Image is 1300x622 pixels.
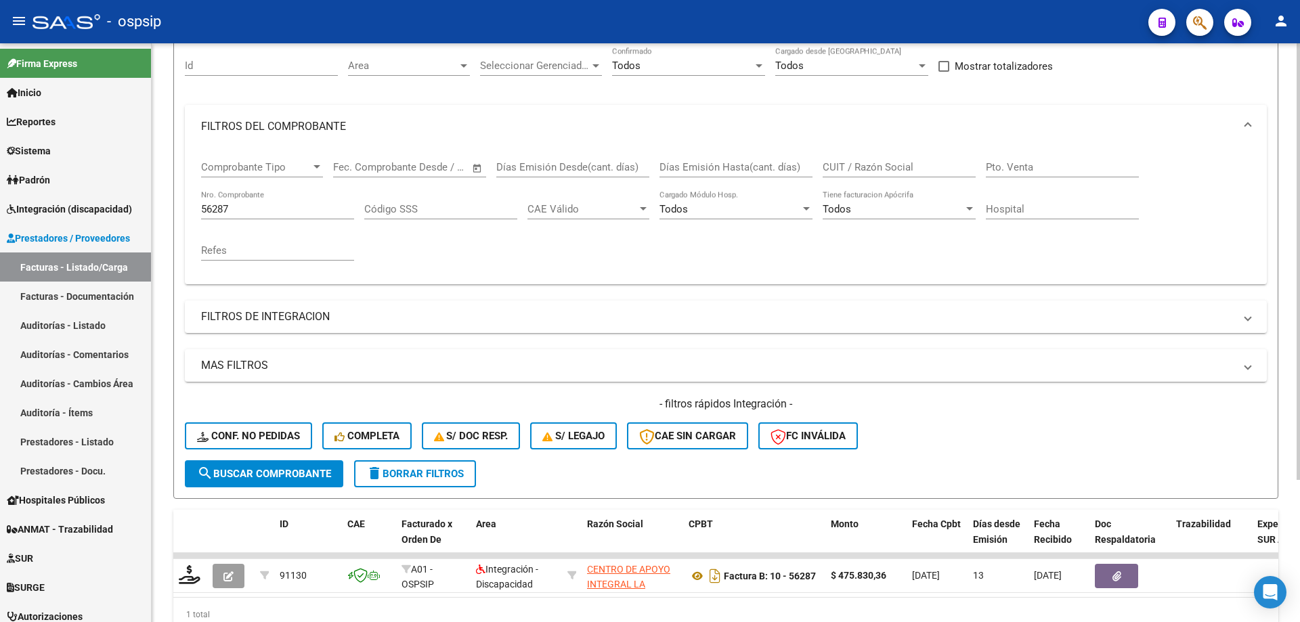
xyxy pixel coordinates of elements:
span: Conf. no pedidas [197,430,300,442]
input: Fecha fin [400,161,466,173]
mat-panel-title: FILTROS DE INTEGRACION [201,309,1234,324]
span: Completa [334,430,399,442]
button: Conf. no pedidas [185,422,312,449]
button: S/ Doc Resp. [422,422,521,449]
span: Mostrar totalizadores [955,58,1053,74]
span: Reportes [7,114,56,129]
span: Todos [612,60,641,72]
span: CPBT [689,518,713,529]
span: Días desde Emisión [973,518,1020,545]
span: ANMAT - Trazabilidad [7,522,113,537]
mat-icon: person [1273,13,1289,29]
span: [DATE] [912,570,940,581]
span: Integración - Discapacidad [476,564,538,590]
strong: Factura B: 10 - 56287 [724,571,816,581]
span: CAE [347,518,365,529]
span: CAE SIN CARGAR [639,430,736,442]
span: CENTRO DE APOYO INTEGRAL LA HUELLA SRL [587,564,670,606]
span: SUR [7,551,33,566]
span: Facturado x Orden De [402,518,452,545]
mat-panel-title: MAS FILTROS [201,358,1234,373]
span: Area [348,60,458,72]
datatable-header-cell: Razón Social [582,510,683,569]
span: Buscar Comprobante [197,468,331,480]
datatable-header-cell: Fecha Cpbt [907,510,968,569]
div: Open Intercom Messenger [1254,576,1286,608]
button: FC Inválida [758,422,858,449]
span: Monto [831,518,859,529]
div: 30716231107 [587,562,678,590]
span: [DATE] [1034,570,1062,581]
button: CAE SIN CARGAR [627,422,748,449]
span: 13 [973,570,984,581]
mat-expansion-panel-header: FILTROS DEL COMPROBANTE [185,105,1267,148]
button: Borrar Filtros [354,460,476,487]
datatable-header-cell: Días desde Emisión [968,510,1028,569]
span: - ospsip [107,7,161,37]
span: Area [476,518,496,529]
button: Open calendar [470,160,485,176]
span: Padrón [7,173,50,187]
datatable-header-cell: Area [471,510,562,569]
span: Sistema [7,143,51,158]
mat-expansion-panel-header: FILTROS DE INTEGRACION [185,301,1267,333]
span: Todos [775,60,804,72]
span: Fecha Cpbt [912,518,961,529]
span: ID [280,518,288,529]
datatable-header-cell: Fecha Recibido [1028,510,1089,569]
mat-icon: delete [366,465,383,481]
mat-expansion-panel-header: MAS FILTROS [185,349,1267,382]
span: Firma Express [7,56,77,71]
i: Descargar documento [706,565,724,587]
span: Todos [823,203,851,215]
span: S/ legajo [542,430,605,442]
span: S/ Doc Resp. [434,430,508,442]
button: S/ legajo [530,422,617,449]
span: SURGE [7,580,45,595]
button: Buscar Comprobante [185,460,343,487]
span: Doc Respaldatoria [1095,518,1156,545]
datatable-header-cell: ID [274,510,342,569]
span: Inicio [7,85,41,100]
span: Todos [659,203,688,215]
mat-panel-title: FILTROS DEL COMPROBANTE [201,119,1234,134]
span: Trazabilidad [1176,518,1231,529]
input: Fecha inicio [333,161,388,173]
mat-icon: search [197,465,213,481]
span: A01 - OSPSIP [402,564,434,590]
datatable-header-cell: CAE [342,510,396,569]
strong: $ 475.830,36 [831,570,886,581]
span: FC Inválida [771,430,846,442]
datatable-header-cell: Facturado x Orden De [396,510,471,569]
mat-icon: menu [11,13,27,29]
datatable-header-cell: CPBT [683,510,825,569]
span: Comprobante Tipo [201,161,311,173]
datatable-header-cell: Trazabilidad [1171,510,1252,569]
h4: - filtros rápidos Integración - [185,397,1267,412]
span: Razón Social [587,518,643,529]
div: FILTROS DEL COMPROBANTE [185,148,1267,284]
span: Integración (discapacidad) [7,202,132,217]
span: 91130 [280,570,307,581]
datatable-header-cell: Monto [825,510,907,569]
span: CAE Válido [527,203,637,215]
span: Hospitales Públicos [7,493,105,508]
span: Fecha Recibido [1034,518,1072,545]
span: Seleccionar Gerenciador [480,60,590,72]
span: Prestadores / Proveedores [7,231,130,246]
span: Borrar Filtros [366,468,464,480]
datatable-header-cell: Doc Respaldatoria [1089,510,1171,569]
button: Completa [322,422,412,449]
